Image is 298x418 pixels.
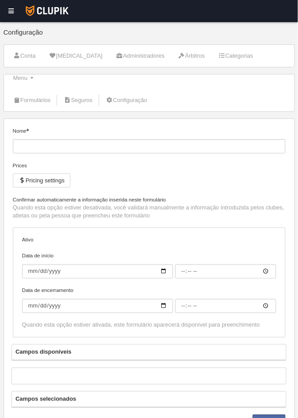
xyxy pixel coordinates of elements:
[4,29,295,44] div: Configuração
[59,94,97,107] a: Seguros
[175,264,276,279] input: Data de início
[111,49,170,63] a: Administradores
[12,392,286,407] th: Campos selecionados
[13,75,28,81] span: Menu
[213,49,258,63] a: Categorias
[175,299,276,313] input: Data de encerramento
[22,264,173,279] input: Data de início
[22,287,276,313] label: Data de encerramento
[12,345,286,360] th: Campos disponíveis
[27,129,29,131] i: Obrigatório
[13,204,286,220] p: Quando esta opção estiver desativada, você validará manualmente a informação introduzida pelos cl...
[8,71,39,85] a: Menu
[22,252,276,279] label: Data de início
[22,236,276,244] label: Ativo
[13,139,286,154] input: Nome
[13,127,286,154] label: Nome
[173,49,210,63] a: Árbitros
[26,5,69,16] img: Clupik
[13,196,286,204] label: Confirmar automaticamente a informação inserida neste formulário
[101,94,152,107] a: Configuração
[44,49,107,63] a: [MEDICAL_DATA]
[8,49,41,63] a: Conta
[22,321,276,329] div: Quando esta opção estiver ativada, este formulário aparecerá disponível para preenchimento
[13,174,70,188] button: Pricing settings
[22,299,173,313] input: Data de encerramento
[13,162,286,170] div: Prices
[8,94,56,107] a: Formulários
